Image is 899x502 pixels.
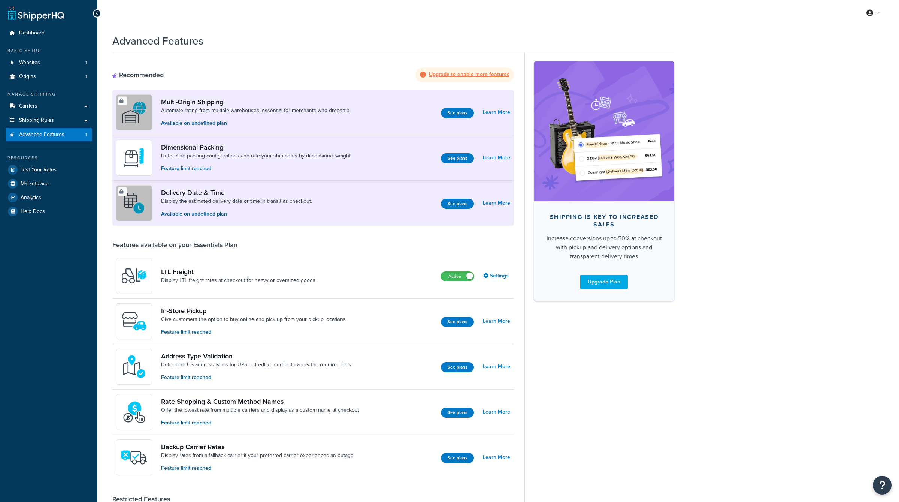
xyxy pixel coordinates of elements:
[6,48,92,54] div: Basic Setup
[161,464,354,472] p: Feature limit reached
[112,71,164,79] div: Recommended
[161,316,346,323] a: Give customers the option to buy online and pick up from your pickup locations
[19,103,37,109] span: Carriers
[161,397,359,406] a: Rate Shopping & Custom Method Names
[161,119,349,127] p: Available on undefined plan
[441,453,474,463] a: See plans
[6,99,92,113] a: Carriers
[121,399,147,425] img: icon-duo-feat-rate-shopping-ecdd8bed.png
[161,307,346,315] a: In-Store Pickup
[483,361,510,372] a: Learn More
[112,34,203,48] h1: Advanced Features
[19,117,54,124] span: Shipping Rules
[161,165,351,173] p: Feature limit reached
[6,56,92,70] a: Websites1
[6,177,92,190] a: Marketplace
[161,277,315,284] a: Display LTL freight rates at checkout for heavy or oversized goods
[161,443,354,451] a: Backup Carrier Rates
[441,153,474,163] a: See plans
[161,189,312,197] a: Delivery Date & Time
[483,107,510,118] a: Learn More
[19,132,64,138] span: Advanced Features
[6,114,92,127] a: Shipping Rules
[441,108,474,118] a: See plans
[161,143,351,151] a: Dimensional Packing
[161,361,351,369] a: Determine US address types for UPS or FedEx in order to apply the required fees
[85,60,87,66] span: 1
[161,152,351,160] a: Determine packing configurations and rate your shipments by dimensional weight
[161,107,349,114] a: Automate rating from multiple warehouses, essential for merchants who dropship
[545,73,663,190] img: feature-image-bc-upgrade-63323b7e0001f74ee9b4b6549f3fc5de0323d87a30a5703426337501b3dadfb7.png
[483,271,510,281] a: Settings
[121,444,147,471] img: icon-duo-feat-backup-carrier-4420b188.png
[441,408,474,418] a: See plans
[6,91,92,97] div: Manage Shipping
[21,208,45,215] span: Help Docs
[161,352,351,360] a: Address Type Validation
[121,354,147,380] img: kIG8fy0lQAAAABJRU5ErkJggg==
[6,155,92,161] div: Resources
[161,98,349,106] a: Multi-Origin Shipping
[580,275,628,289] a: Upgrade Plan
[873,476,892,495] button: Open Resource Center
[441,317,474,327] a: See plans
[6,70,92,84] li: Origins
[161,419,359,427] p: Feature limit reached
[546,234,662,261] div: Increase conversions up to 50% at checkout with pickup and delivery options and transparent deliv...
[21,195,41,201] span: Analytics
[6,191,92,204] a: Analytics
[161,406,359,414] a: Offer the lowest rate from multiple carriers and display as a custom name at checkout
[21,167,57,173] span: Test Your Rates
[6,70,92,84] a: Origins1
[483,407,510,417] a: Learn More
[121,308,147,334] img: wfgcfpwTIucLEAAAAASUVORK5CYII=
[441,272,474,281] label: Active
[6,128,92,142] li: Advanced Features
[161,198,312,205] a: Display the estimated delivery date or time in transit as checkout.
[6,163,92,177] a: Test Your Rates
[161,268,315,276] a: LTL Freight
[161,452,354,459] a: Display rates from a fallback carrier if your preferred carrier experiences an outage
[6,26,92,40] a: Dashboard
[19,73,36,80] span: Origins
[6,56,92,70] li: Websites
[21,181,49,187] span: Marketplace
[161,210,312,218] p: Available on undefined plan
[441,362,474,372] a: See plans
[6,128,92,142] a: Advanced Features1
[483,198,510,208] a: Learn More
[546,213,662,228] div: Shipping is key to increased sales
[483,452,510,463] a: Learn More
[441,199,474,209] a: See plans
[6,205,92,218] a: Help Docs
[85,132,87,138] span: 1
[85,73,87,80] span: 1
[112,241,237,249] div: Features available on your Essentials Plan
[121,263,147,289] img: y79ZsPf0fXUFUhFXDzUgf+ktZg5F2+ohG75+v3d2s1D9TjoU8PiyCIluIjV41seZevKCRuEjTPPOKHJsQcmKCXGdfprl3L4q7...
[19,30,45,36] span: Dashboard
[19,60,40,66] span: Websites
[429,70,509,78] strong: Upgrade to enable more features
[121,145,147,171] img: DTVBYsAAAAAASUVORK5CYII=
[161,328,346,336] p: Feature limit reached
[161,373,351,382] p: Feature limit reached
[483,153,510,163] a: Learn More
[483,316,510,327] a: Learn More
